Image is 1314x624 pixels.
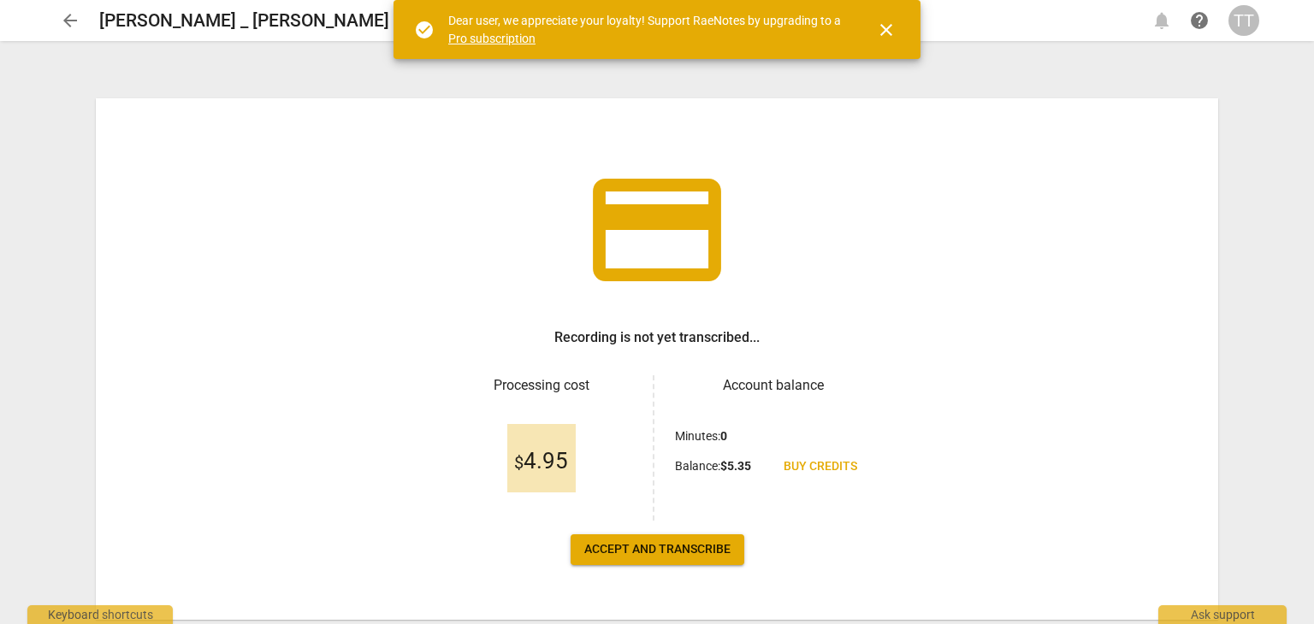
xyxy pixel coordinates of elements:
div: Ask support [1158,605,1287,624]
button: Accept and transcribe [571,534,744,565]
span: close [876,20,897,40]
h2: [PERSON_NAME] _ [PERSON_NAME] Coaching #1 - 2025_08_29 14_59 PDT - Recording [99,10,795,32]
h3: Processing cost [443,375,639,396]
div: Keyboard shortcuts [27,605,173,624]
span: Buy credits [784,458,857,475]
span: Accept and transcribe [584,541,731,558]
span: credit_card [580,153,734,307]
span: check_circle [414,20,435,40]
p: Balance : [675,457,751,475]
span: $ [514,452,524,473]
span: 4.95 [514,449,568,474]
button: TT [1228,5,1259,36]
b: 0 [720,429,727,443]
p: Minutes : [675,427,727,445]
h3: Recording is not yet transcribed... [554,327,760,348]
button: Close [866,9,907,50]
span: help [1189,10,1210,31]
a: Help [1184,5,1215,36]
a: Pro subscription [448,32,536,45]
h3: Account balance [675,375,871,396]
b: $ 5.35 [720,459,751,473]
div: Dear user, we appreciate your loyalty! Support RaeNotes by upgrading to a [448,12,845,47]
span: arrow_back [60,10,80,31]
a: Buy credits [770,451,871,482]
